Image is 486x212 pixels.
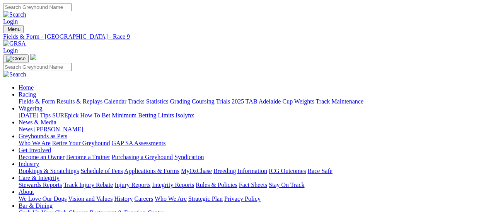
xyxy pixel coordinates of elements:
a: Rules & Policies [196,181,237,188]
a: 2025 TAB Adelaide Cup [232,98,293,105]
a: Racing [19,91,36,98]
a: Wagering [19,105,43,112]
a: Breeding Information [213,168,267,174]
a: [DATE] Tips [19,112,51,119]
a: Who We Are [19,140,51,146]
a: Industry [19,161,39,167]
img: logo-grsa-white.png [30,54,36,60]
a: Injury Reports [114,181,150,188]
a: Strategic Plan [188,195,223,202]
a: Results & Replays [56,98,102,105]
a: Stewards Reports [19,181,62,188]
a: Greyhounds as Pets [19,133,67,139]
a: Vision and Values [68,195,113,202]
a: News & Media [19,119,56,126]
a: Who We Are [155,195,187,202]
a: Fields & Form - [GEOGRAPHIC_DATA] - Race 9 [3,33,483,40]
img: Search [3,71,26,78]
a: Calendar [104,98,126,105]
a: Privacy Policy [224,195,261,202]
a: Bookings & Scratchings [19,168,79,174]
a: History [114,195,133,202]
a: Statistics [146,98,169,105]
a: Grading [170,98,190,105]
a: MyOzChase [181,168,212,174]
div: Greyhounds as Pets [19,140,483,147]
a: ICG Outcomes [269,168,306,174]
input: Search [3,63,72,71]
a: Schedule of Fees [80,168,123,174]
input: Search [3,3,72,11]
a: Integrity Reports [152,181,194,188]
span: Menu [8,26,20,32]
img: Search [3,11,26,18]
img: Close [6,56,26,62]
a: Stay On Track [269,181,304,188]
a: Retire Your Greyhound [52,140,110,146]
div: Get Involved [19,154,483,161]
a: [PERSON_NAME] [34,126,83,132]
a: News [19,126,32,132]
a: Applications & Forms [124,168,179,174]
a: Home [19,84,34,91]
div: Industry [19,168,483,175]
div: About [19,195,483,202]
a: Track Injury Rebate [63,181,113,188]
a: Become a Trainer [66,154,110,160]
button: Toggle navigation [3,25,24,33]
a: Weights [294,98,314,105]
div: Wagering [19,112,483,119]
a: Tracks [128,98,145,105]
a: Coursing [192,98,215,105]
a: Race Safe [307,168,332,174]
a: Trials [216,98,230,105]
a: Careers [134,195,153,202]
a: SUREpick [52,112,78,119]
div: Care & Integrity [19,181,483,188]
a: Track Maintenance [316,98,363,105]
a: Fields & Form [19,98,55,105]
a: Become an Owner [19,154,65,160]
a: About [19,188,34,195]
a: Syndication [174,154,204,160]
a: Purchasing a Greyhound [112,154,173,160]
a: Get Involved [19,147,51,153]
div: Racing [19,98,483,105]
a: Fact Sheets [239,181,267,188]
a: Minimum Betting Limits [112,112,174,119]
a: GAP SA Assessments [112,140,166,146]
a: We Love Our Dogs [19,195,67,202]
a: Bar & Dining [19,202,53,209]
div: News & Media [19,126,483,133]
img: GRSA [3,40,26,47]
a: How To Bet [80,112,111,119]
a: Care & Integrity [19,175,60,181]
a: Isolynx [176,112,194,119]
button: Toggle navigation [3,54,29,63]
a: Login [3,47,18,54]
a: Login [3,18,18,25]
